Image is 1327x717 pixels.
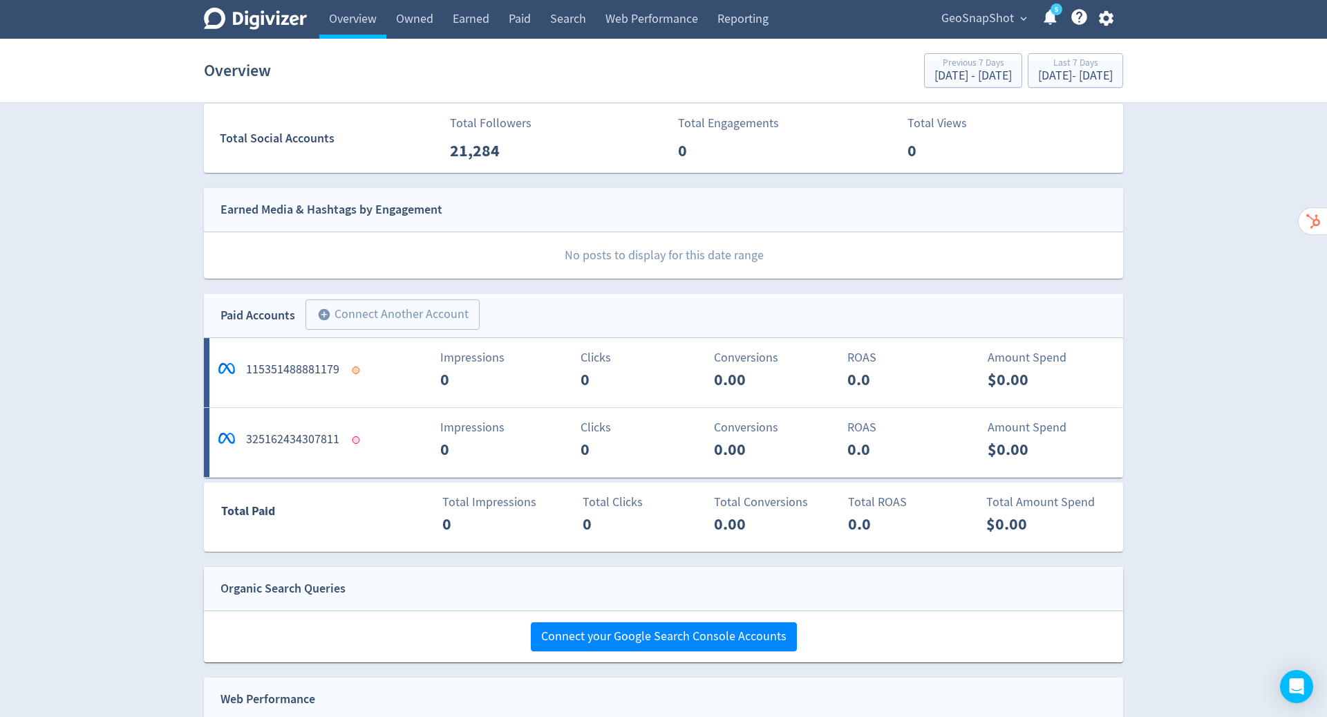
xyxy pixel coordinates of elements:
p: Total Followers [450,114,531,133]
text: 5 [1055,5,1058,15]
p: 0.0 [847,437,927,462]
p: Total Engagements [678,114,779,133]
p: Total Amount Spend [986,493,1111,512]
p: 0 [581,367,660,392]
p: Amount Spend [988,418,1113,437]
button: Connect Another Account [305,299,480,330]
button: GeoSnapShot [937,8,1030,30]
h5: 115351488881179 [246,362,339,378]
p: Total Clicks [583,493,708,512]
div: Previous 7 Days [934,58,1012,70]
h1: Overview [204,48,271,93]
button: Connect your Google Search Console Accounts [531,622,797,651]
a: *115351488881179Impressions0Clicks0Conversions0.00ROAS0.0Amount Spend$0.00 [204,338,1123,407]
button: Last 7 Days[DATE]- [DATE] [1028,53,1123,88]
span: GeoSnapShot [941,8,1014,30]
p: Impressions [440,348,565,367]
a: *325162434307811Impressions0Clicks0Conversions0.00ROAS0.0Amount Spend$0.00 [204,408,1123,477]
p: 0 [678,138,757,163]
p: Clicks [581,348,706,367]
div: Earned Media & Hashtags by Engagement [220,200,442,220]
p: Impressions [440,418,565,437]
p: 0 [907,138,987,163]
span: add_circle [317,308,331,322]
div: Paid Accounts [220,306,295,326]
p: No posts to display for this date range [205,232,1123,279]
p: 0.0 [847,367,927,392]
p: 0 [440,367,520,392]
div: Total Paid [205,501,357,528]
div: Web Performance [220,689,315,709]
a: 5 [1051,3,1062,15]
p: Total Conversions [714,493,839,512]
p: Conversions [714,418,839,437]
p: 0.00 [714,437,793,462]
span: Data not Synced [352,366,364,374]
p: Amount Spend [988,348,1113,367]
p: $0.00 [986,512,1066,537]
div: Last 7 Days [1038,58,1113,70]
div: Open Intercom Messenger [1280,670,1313,703]
div: [DATE] - [DATE] [934,70,1012,82]
p: 0 [583,512,662,537]
span: expand_more [1017,12,1030,25]
p: 0 [581,437,660,462]
p: Total Views [907,114,987,133]
a: Connect your Google Search Console Accounts [531,628,797,644]
p: 21,284 [450,138,529,163]
button: Previous 7 Days[DATE] - [DATE] [924,53,1022,88]
p: 0 [442,512,522,537]
div: Total Social Accounts [220,129,440,149]
p: Clicks [581,418,706,437]
span: Data last synced: 15 Jan 2022, 3:04pm (AEDT) [352,436,364,444]
div: Organic Search Queries [220,579,346,599]
p: $0.00 [988,367,1067,392]
p: ROAS [847,348,972,367]
p: $0.00 [988,437,1067,462]
p: 0 [440,437,520,462]
p: Conversions [714,348,839,367]
p: 0.00 [714,512,793,537]
a: Connect Another Account [295,301,480,330]
div: [DATE] - [DATE] [1038,70,1113,82]
p: ROAS [847,418,972,437]
h5: 325162434307811 [246,431,339,448]
span: Connect your Google Search Console Accounts [541,631,787,643]
p: Total Impressions [442,493,567,512]
p: 0.0 [848,512,928,537]
p: 0.00 [714,367,793,392]
p: Total ROAS [848,493,973,512]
